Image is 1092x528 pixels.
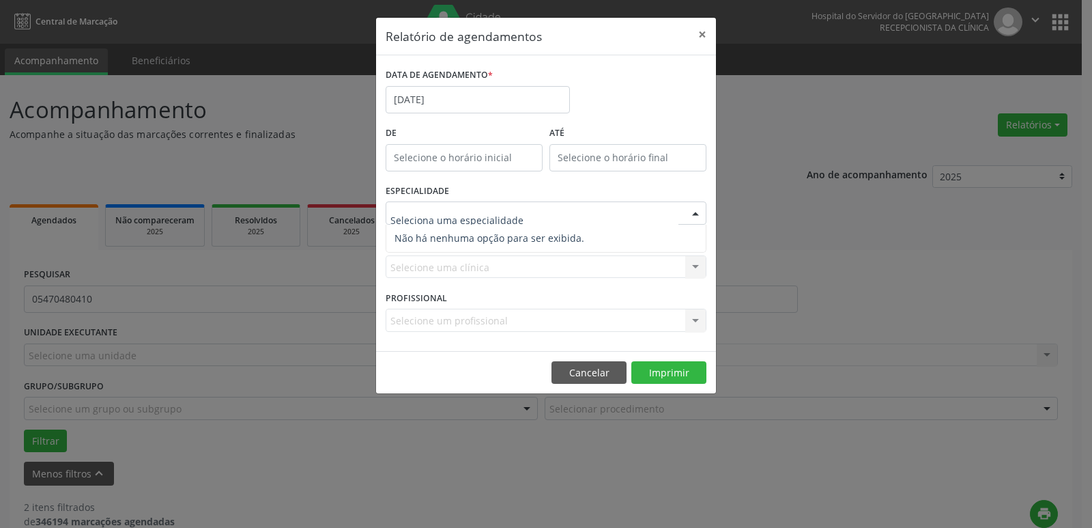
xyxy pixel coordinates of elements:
label: ATÉ [549,123,706,144]
span: Não há nenhuma opção para ser exibida. [386,225,706,252]
button: Cancelar [551,361,627,385]
input: Selecione o horário final [549,144,706,171]
input: Seleciona uma especialidade [390,206,678,234]
label: De [386,123,543,144]
button: Close [689,18,716,51]
label: DATA DE AGENDAMENTO [386,65,493,86]
button: Imprimir [631,361,706,385]
h5: Relatório de agendamentos [386,27,542,45]
input: Selecione o horário inicial [386,144,543,171]
label: PROFISSIONAL [386,288,447,309]
input: Selecione uma data ou intervalo [386,86,570,113]
label: ESPECIALIDADE [386,181,449,202]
